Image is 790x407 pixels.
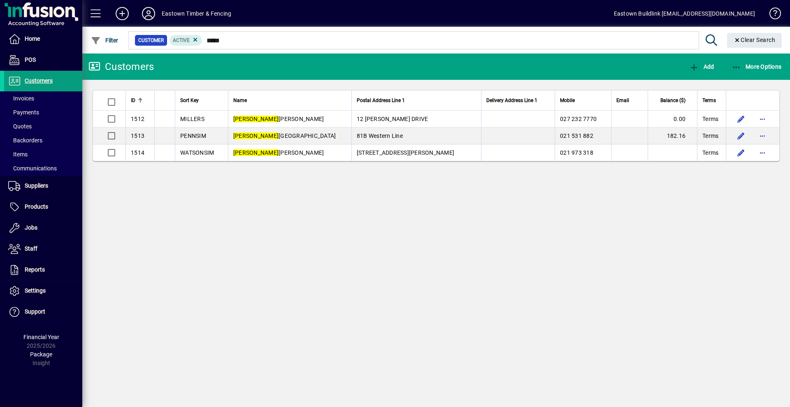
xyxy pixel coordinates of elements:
[8,137,42,144] span: Backorders
[357,116,428,122] span: 12 [PERSON_NAME] DRIVE
[180,149,214,156] span: WATSONSIM
[88,60,154,73] div: Customers
[702,96,716,105] span: Terms
[560,133,593,139] span: 021 531 882
[30,351,52,358] span: Package
[702,132,718,140] span: Terms
[702,149,718,157] span: Terms
[357,149,454,156] span: [STREET_ADDRESS][PERSON_NAME]
[131,133,144,139] span: 1513
[660,96,685,105] span: Balance ($)
[763,2,780,28] a: Knowledge Base
[233,116,279,122] em: [PERSON_NAME]
[233,149,324,156] span: [PERSON_NAME]
[25,245,37,252] span: Staff
[135,6,162,21] button: Profile
[25,266,45,273] span: Reports
[648,111,697,128] td: 0.00
[560,96,606,105] div: Mobile
[8,151,28,158] span: Items
[4,239,82,259] a: Staff
[648,128,697,144] td: 182.16
[233,96,247,105] span: Name
[25,77,53,84] span: Customers
[25,224,37,231] span: Jobs
[89,33,121,48] button: Filter
[4,29,82,49] a: Home
[162,7,231,20] div: Eastown Timber & Fencing
[25,287,46,294] span: Settings
[4,119,82,133] a: Quotes
[4,91,82,105] a: Invoices
[4,197,82,217] a: Products
[734,146,748,159] button: Edit
[4,281,82,301] a: Settings
[560,96,575,105] span: Mobile
[756,129,769,142] button: More options
[4,50,82,70] a: POS
[138,36,164,44] span: Customer
[173,37,190,43] span: Active
[25,182,48,189] span: Suppliers
[486,96,537,105] span: Delivery Address Line 1
[233,96,346,105] div: Name
[180,116,204,122] span: MILLERS
[180,96,199,105] span: Sort Key
[170,35,202,46] mat-chip: Activation Status: Active
[131,96,135,105] span: ID
[25,203,48,210] span: Products
[233,116,324,122] span: [PERSON_NAME]
[614,7,755,20] div: Eastown Buildlink [EMAIL_ADDRESS][DOMAIN_NAME]
[687,59,716,74] button: Add
[8,123,32,130] span: Quotes
[727,33,782,48] button: Clear
[756,146,769,159] button: More options
[653,96,693,105] div: Balance ($)
[4,260,82,280] a: Reports
[25,308,45,315] span: Support
[131,116,144,122] span: 1512
[4,147,82,161] a: Items
[4,218,82,238] a: Jobs
[131,96,149,105] div: ID
[616,96,643,105] div: Email
[689,63,714,70] span: Add
[734,37,776,43] span: Clear Search
[91,37,118,44] span: Filter
[702,115,718,123] span: Terms
[109,6,135,21] button: Add
[732,63,782,70] span: More Options
[8,109,39,116] span: Payments
[8,95,34,102] span: Invoices
[560,149,593,156] span: 021 973 318
[4,302,82,322] a: Support
[25,56,36,63] span: POS
[8,165,57,172] span: Communications
[616,96,629,105] span: Email
[756,112,769,126] button: More options
[25,35,40,42] span: Home
[357,96,405,105] span: Postal Address Line 1
[357,133,403,139] span: 81B Western Line
[180,133,206,139] span: PENNSIM
[4,176,82,196] a: Suppliers
[730,59,784,74] button: More Options
[233,133,336,139] span: [GEOGRAPHIC_DATA]
[560,116,597,122] span: 027 232 7770
[233,133,279,139] em: [PERSON_NAME]
[4,133,82,147] a: Backorders
[23,334,59,340] span: Financial Year
[734,112,748,126] button: Edit
[131,149,144,156] span: 1514
[734,129,748,142] button: Edit
[4,161,82,175] a: Communications
[233,149,279,156] em: [PERSON_NAME]
[4,105,82,119] a: Payments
